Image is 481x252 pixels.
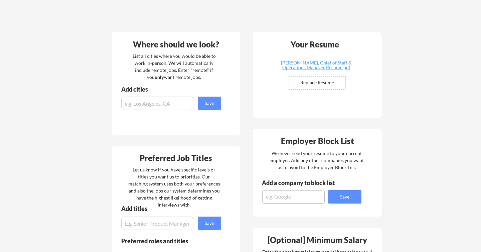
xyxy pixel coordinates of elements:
[121,217,194,230] input: E.g. Senior Product Manager
[269,150,364,171] div: We never send your resume to your current employer. Add any other companies you want us to avoid ...
[128,166,220,208] div: Let us know if you have specific levels or titles you want us to prioritize. Our matching system ...
[121,206,215,212] div: Add titles
[277,60,356,71] a: [PERSON_NAME], Chief of Staff & Operations Manager Résumé.pdf
[114,154,238,162] div: Preferred Job Titles
[255,236,379,244] div: [Optional] Minimum Salary
[121,97,194,110] input: e.g. Los Angeles, CA
[121,86,223,92] div: Add cities
[128,52,220,81] div: List all cities where you would be able to work in-person. We will automatically include remote j...
[277,60,356,70] div: [PERSON_NAME], Chief of Staff & Operations Manager Résumé.pdf
[282,40,348,48] div: Your Resume
[198,97,221,110] button: Save
[114,40,238,48] div: Where should we look?
[198,217,221,230] button: Save
[121,238,212,244] div: Preferred roles and titles
[328,190,361,204] button: Save
[262,180,345,186] div: Add a company to block list
[155,74,164,80] strong: only
[256,137,380,145] div: Employer Block List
